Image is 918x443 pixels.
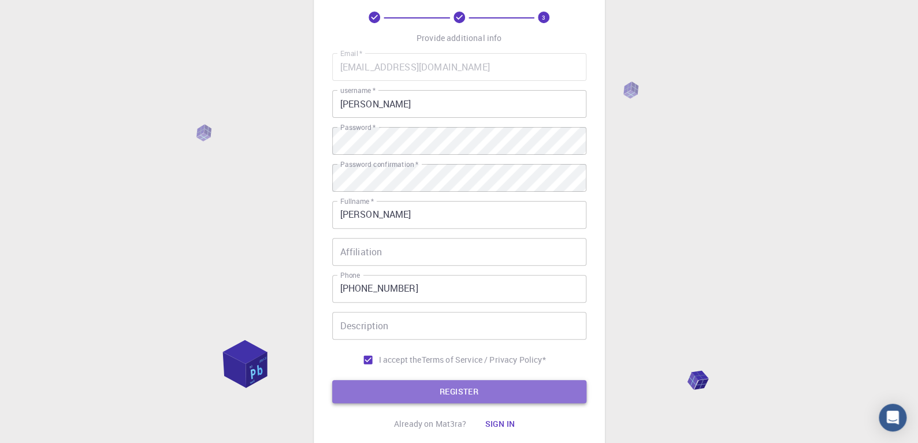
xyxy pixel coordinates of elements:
[340,196,374,206] label: Fullname
[340,122,376,132] label: Password
[879,404,906,431] div: Open Intercom Messenger
[332,380,586,403] button: REGISTER
[542,13,545,21] text: 3
[421,354,545,366] a: Terms of Service / Privacy Policy*
[340,85,376,95] label: username
[394,418,467,430] p: Already on Mat3ra?
[475,412,524,435] button: Sign in
[421,354,545,366] p: Terms of Service / Privacy Policy *
[340,49,362,58] label: Email
[340,270,360,280] label: Phone
[340,159,418,169] label: Password confirmation
[417,32,501,44] p: Provide additional info
[379,354,422,366] span: I accept the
